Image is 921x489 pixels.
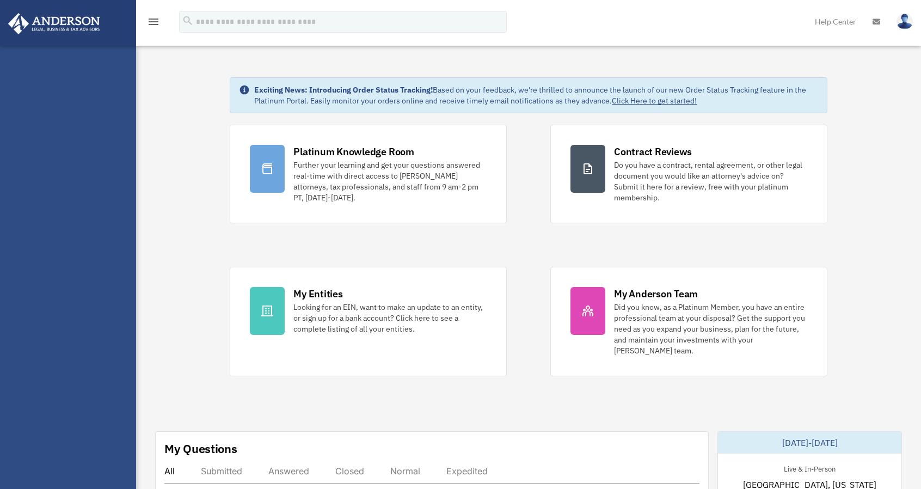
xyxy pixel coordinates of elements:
[775,462,844,474] div: Live & In-Person
[335,466,364,476] div: Closed
[293,302,487,334] div: Looking for an EIN, want to make an update to an entity, or sign up for a bank account? Click her...
[182,15,194,27] i: search
[268,466,309,476] div: Answered
[718,432,901,454] div: [DATE]-[DATE]
[230,125,507,223] a: Platinum Knowledge Room Further your learning and get your questions answered real-time with dire...
[293,287,342,301] div: My Entities
[390,466,420,476] div: Normal
[614,160,807,203] div: Do you have a contract, rental agreement, or other legal document you would like an attorney's ad...
[5,13,103,34] img: Anderson Advisors Platinum Portal
[550,267,827,376] a: My Anderson Team Did you know, as a Platinum Member, you have an entire professional team at your...
[254,85,433,95] strong: Exciting News: Introducing Order Status Tracking!
[612,96,697,106] a: Click Here to get started!
[614,302,807,356] div: Did you know, as a Platinum Member, you have an entire professional team at your disposal? Get th...
[164,466,175,476] div: All
[147,15,160,28] i: menu
[614,145,692,158] div: Contract Reviews
[293,160,487,203] div: Further your learning and get your questions answered real-time with direct access to [PERSON_NAM...
[230,267,507,376] a: My Entities Looking for an EIN, want to make an update to an entity, or sign up for a bank accoun...
[254,84,818,106] div: Based on your feedback, we're thrilled to announce the launch of our new Order Status Tracking fe...
[293,145,414,158] div: Platinum Knowledge Room
[164,441,237,457] div: My Questions
[614,287,698,301] div: My Anderson Team
[550,125,827,223] a: Contract Reviews Do you have a contract, rental agreement, or other legal document you would like...
[897,14,913,29] img: User Pic
[446,466,488,476] div: Expedited
[147,19,160,28] a: menu
[201,466,242,476] div: Submitted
